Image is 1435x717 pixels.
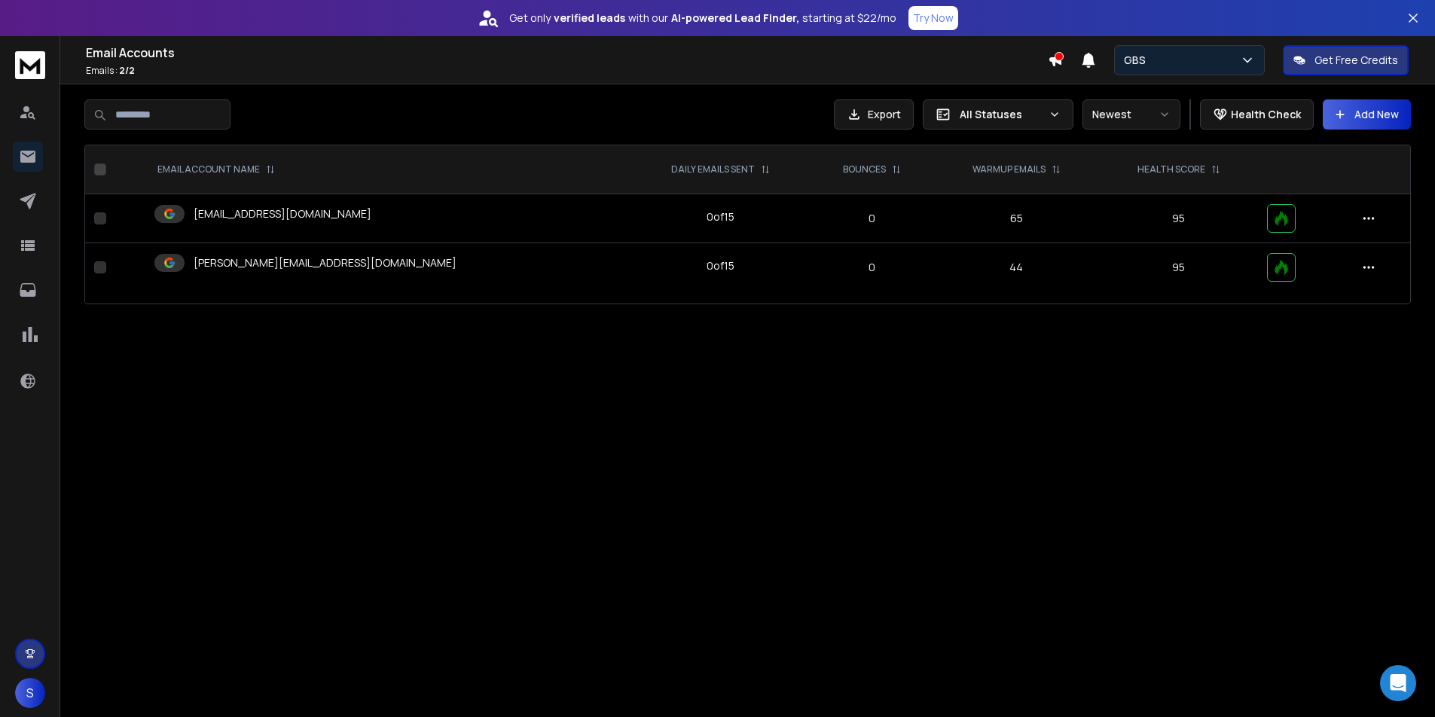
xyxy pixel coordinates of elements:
div: EMAIL ACCOUNT NAME [157,163,275,175]
p: Try Now [913,11,954,26]
p: HEALTH SCORE [1137,163,1205,175]
p: Get Free Credits [1314,53,1398,68]
h1: Email Accounts [86,44,1048,62]
button: Try Now [908,6,958,30]
div: 0 of 15 [707,209,734,224]
p: [PERSON_NAME][EMAIL_ADDRESS][DOMAIN_NAME] [194,255,456,270]
td: 44 [933,243,1100,292]
button: S [15,678,45,708]
button: Newest [1082,99,1180,130]
p: 0 [820,211,924,226]
p: WARMUP EMAILS [972,163,1046,175]
div: 0 of 15 [707,258,734,273]
p: All Statuses [960,107,1043,122]
p: BOUNCES [843,163,886,175]
button: Health Check [1200,99,1314,130]
button: Get Free Credits [1283,45,1409,75]
p: GBS [1124,53,1152,68]
p: [EMAIL_ADDRESS][DOMAIN_NAME] [194,206,371,221]
span: 2 / 2 [119,64,135,77]
img: logo [15,51,45,79]
strong: verified leads [554,11,625,26]
p: 0 [820,260,924,275]
div: Open Intercom Messenger [1380,665,1416,701]
button: Add New [1323,99,1411,130]
button: Export [834,99,914,130]
p: Get only with our starting at $22/mo [509,11,896,26]
td: 95 [1100,243,1259,292]
strong: AI-powered Lead Finder, [671,11,799,26]
td: 95 [1100,194,1259,243]
p: Health Check [1231,107,1301,122]
td: 65 [933,194,1100,243]
p: DAILY EMAILS SENT [671,163,755,175]
p: Emails : [86,65,1048,77]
